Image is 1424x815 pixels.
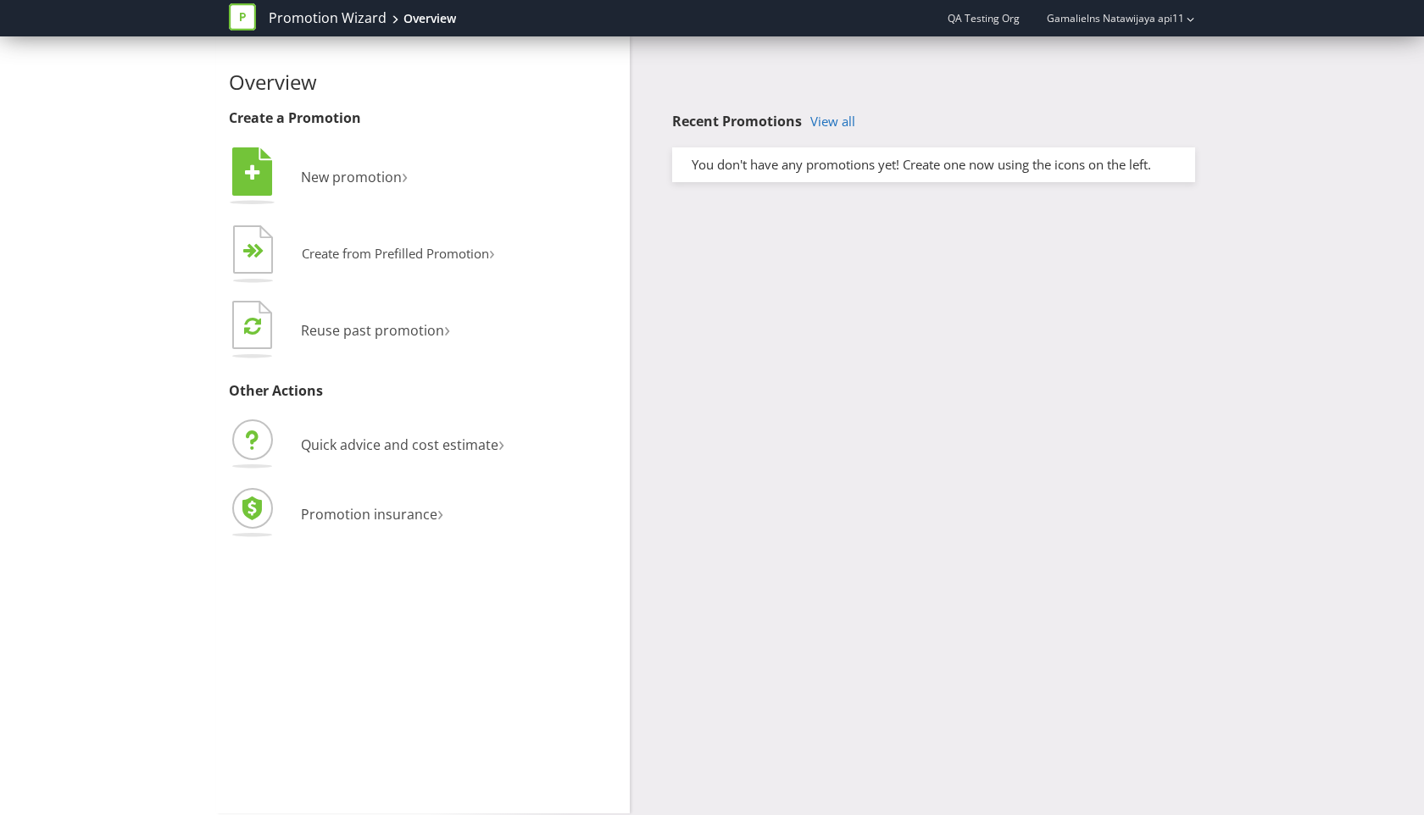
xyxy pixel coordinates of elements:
a: Promotion insurance› [229,505,443,524]
tspan:  [244,316,261,335]
span: Reuse past promotion [301,321,444,340]
span: › [402,161,408,189]
span: Create from Prefilled Promotion [302,245,489,262]
span: Quick advice and cost estimate [301,435,498,454]
h3: Create a Promotion [229,111,617,126]
div: You don't have any promotions yet! Create one now using the icons on the left. [679,156,1188,174]
a: Promotion Wizard [269,8,387,28]
h2: Overview [229,71,617,93]
a: Gamalielns Natawijaya api11 [1030,11,1184,25]
span: QA Testing Org [948,11,1020,25]
span: Promotion insurance [301,505,437,524]
span: › [489,239,495,265]
span: › [437,498,443,526]
tspan:  [253,243,264,259]
span: › [444,314,450,342]
div: Overview [403,10,456,27]
a: View all [810,114,855,129]
h3: Other Actions [229,384,617,399]
span: New promotion [301,168,402,186]
span: Recent Promotions [672,112,802,130]
button: Create from Prefilled Promotion› [229,221,496,289]
a: Quick advice and cost estimate› [229,435,504,454]
tspan:  [245,164,260,182]
span: › [498,429,504,457]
